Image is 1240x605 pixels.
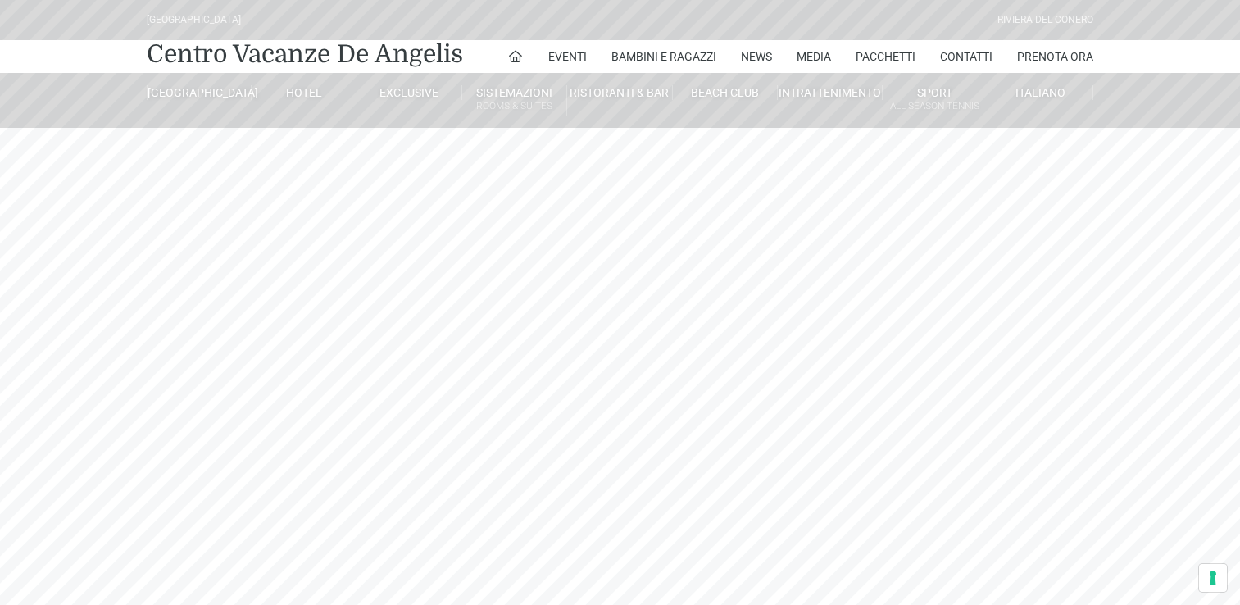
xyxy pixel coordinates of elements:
a: Exclusive [357,85,462,100]
div: Riviera Del Conero [997,12,1093,28]
a: Contatti [940,40,992,73]
a: Ristoranti & Bar [567,85,672,100]
a: SistemazioniRooms & Suites [462,85,567,116]
button: Le tue preferenze relative al consenso per le tecnologie di tracciamento [1199,564,1227,592]
a: Media [797,40,831,73]
a: Centro Vacanze De Angelis [147,38,463,71]
small: All Season Tennis [883,98,987,114]
a: Pacchetti [856,40,915,73]
a: Italiano [988,85,1093,100]
a: Beach Club [673,85,778,100]
a: SportAll Season Tennis [883,85,988,116]
a: Intrattenimento [778,85,883,100]
a: Eventi [548,40,587,73]
a: Bambini e Ragazzi [611,40,716,73]
span: Italiano [1015,86,1065,99]
a: News [741,40,772,73]
a: Prenota Ora [1017,40,1093,73]
a: [GEOGRAPHIC_DATA] [147,85,252,100]
a: Hotel [252,85,357,100]
div: [GEOGRAPHIC_DATA] [147,12,241,28]
small: Rooms & Suites [462,98,566,114]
